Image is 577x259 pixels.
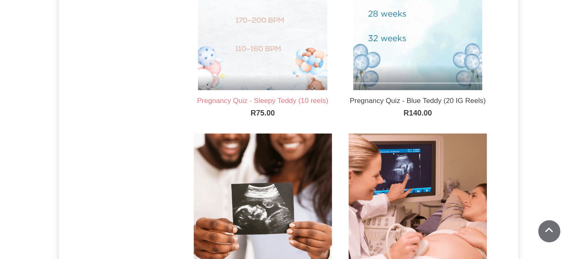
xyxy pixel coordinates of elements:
[350,97,486,105] a: Pregnancy Quiz - Blue Teddy (20 IG Reels)
[403,109,432,117] a: R140.00
[251,109,275,117] a: R75.00
[197,97,328,105] a: Pregnancy Quiz - Sleepy Teddy (10 reels)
